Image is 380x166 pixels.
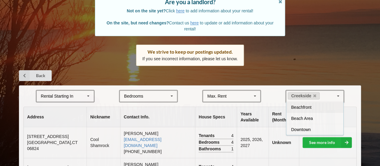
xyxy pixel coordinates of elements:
[291,127,311,132] span: Downtown
[231,133,234,139] span: 4
[107,20,274,31] span: Contact us to update or add information about your rental!
[190,20,199,25] a: here
[142,49,238,55] div: We strive to keep our postings updated.
[199,146,222,152] span: Bathrooms
[291,116,313,121] span: Beach Area
[19,70,52,81] a: Back
[199,133,216,139] span: Tenants
[27,140,78,151] span: [GEOGRAPHIC_DATA] , CT 06824
[231,146,234,152] span: 1
[41,94,73,98] div: Rental Starting In
[120,107,195,127] th: Contact Info.
[288,92,319,99] a: Creekside
[231,139,234,145] span: 4
[176,8,184,13] a: here
[24,107,87,127] th: Address
[142,56,238,62] p: If you see incorrect information, please let us know.
[207,94,226,98] div: Max. Rent
[269,107,299,127] th: Rent (Monthly)
[87,127,120,158] td: Cool Shamrock
[87,107,120,127] th: Nickname
[127,8,166,13] b: Not on the site yet?
[124,94,143,98] div: Bedrooms
[195,107,237,127] th: House Specs
[199,139,221,145] span: Bedrooms
[237,107,268,127] th: Years Available
[127,8,253,13] span: Click to add information about your rental!
[124,137,161,148] a: [EMAIL_ADDRESS][DOMAIN_NAME]
[272,140,291,145] b: Unknown
[120,127,195,158] td: [PERSON_NAME] [PHONE_NUMBER]
[291,105,312,110] span: Beachfront
[107,20,169,25] b: On the site, but need changes?
[27,134,68,139] span: [STREET_ADDRESS]
[237,127,268,158] td: 2025, 2026, 2027
[302,137,352,148] a: See more info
